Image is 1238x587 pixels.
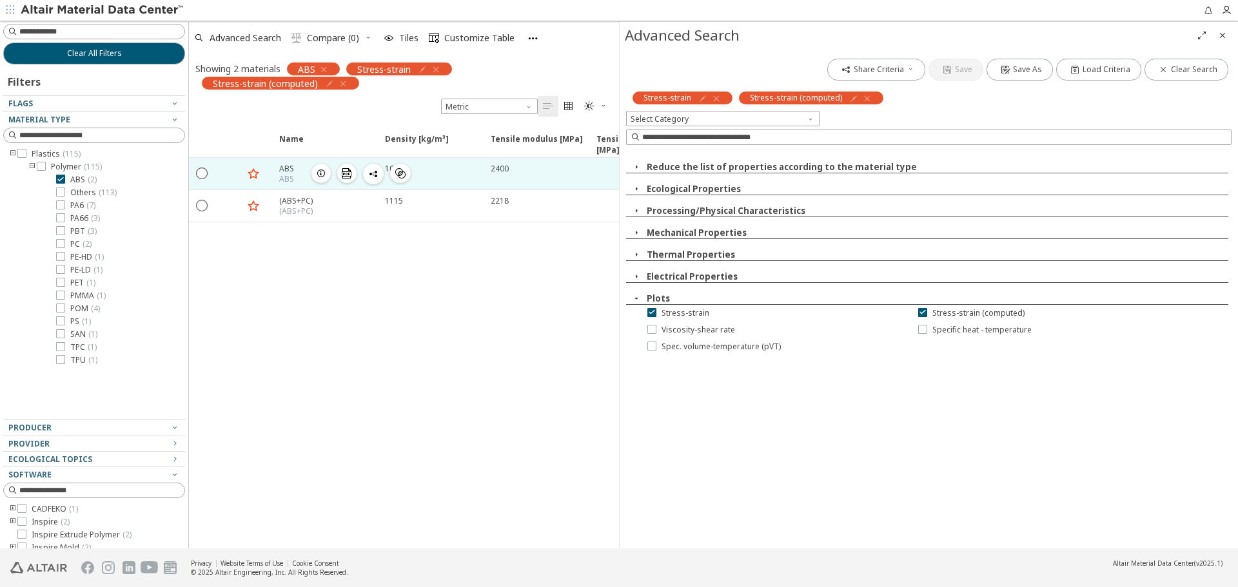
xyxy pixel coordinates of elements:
[279,206,313,217] div: (ABS+PC)
[213,77,318,89] span: Stress-strain (computed)
[91,213,100,224] span: ( 3 )
[579,96,613,117] button: Theme
[307,34,359,43] span: Compare (0)
[32,530,132,540] span: Inspire Extrude Polymer
[662,342,781,352] span: Spec. volume-temperature (pVT)
[28,162,37,172] i: toogle group
[69,503,78,514] span: ( 1 )
[3,436,185,452] button: Provider
[93,264,103,275] span: ( 1 )
[8,438,50,449] span: Provider
[596,133,689,157] span: Tensile strength [MPa]
[3,420,185,436] button: Producer
[357,63,411,75] span: Stress-strain
[1013,64,1042,75] span: Save As
[491,195,509,206] div: 2218
[86,200,95,211] span: ( 7 )
[51,162,102,172] span: Polymer
[88,329,97,340] span: ( 1 )
[70,329,97,340] span: SAN
[854,64,904,75] span: Share Criteria
[1212,25,1233,46] button: Close
[827,59,925,81] button: Share Criteria
[399,34,418,43] span: Tiles
[647,293,670,304] button: Plots
[928,59,983,81] button: Save
[647,161,917,173] button: Reduce the list of properties according to the material type
[88,174,97,185] span: ( 2 )
[70,252,104,262] span: PE-HD
[123,529,132,540] span: ( 2 )
[70,188,117,198] span: Others
[626,271,647,282] button: Close
[292,559,339,568] a: Cookie Consent
[662,308,709,318] span: Stress-strain
[70,175,97,185] span: ABS
[342,168,352,178] i: 
[99,187,117,198] span: ( 113 )
[647,249,735,260] button: Thermal Properties
[429,33,439,43] i: 
[97,290,106,301] span: ( 1 )
[491,133,583,157] span: Tensile modulus [MPa]
[395,168,406,178] i: 
[70,200,95,211] span: PA6
[1171,64,1217,75] span: Clear Search
[8,504,17,514] i: toogle group
[279,133,304,157] span: Name
[298,63,315,75] span: ABS
[955,64,972,75] span: Save
[88,226,97,236] span: ( 3 )
[987,59,1053,81] button: Save As
[543,101,553,111] i: 
[647,183,741,195] button: Ecological Properties
[83,238,92,249] span: ( 2 )
[538,96,558,117] button: Table View
[558,96,579,117] button: Tile View
[279,195,313,206] div: (ABS+PC)
[70,239,92,249] span: PC
[1113,559,1194,568] span: Altair Material Data Center
[1192,25,1212,46] button: Full Screen
[86,277,95,288] span: ( 1 )
[444,34,515,43] span: Customize Table
[647,205,805,217] button: Processing/Physical Characteristics
[82,316,91,327] span: ( 1 )
[8,98,33,109] span: Flags
[644,92,691,104] span: Stress-strain
[3,96,185,111] button: Flags
[32,543,91,553] span: Inspire Mold
[377,133,483,157] span: Density [kg/m³]
[70,278,95,288] span: PET
[8,149,17,159] i: toogle group
[61,516,70,527] span: ( 2 )
[626,227,647,238] button: Close
[70,355,97,365] span: TPU
[491,163,509,174] div: 2400
[626,183,647,195] button: Close
[10,562,67,573] img: Altair Engineering
[8,543,17,553] i: toogle group
[626,249,647,260] button: Close
[584,101,594,111] i: 
[70,265,103,275] span: PE-LD
[70,303,100,314] span: POM
[385,133,449,157] span: Density [kg/m³]
[390,164,411,183] button: Similar Materials
[8,454,92,465] span: Ecological Topics
[647,227,747,238] button: Mechanical Properties
[3,43,185,64] button: Clear All Filters
[626,161,647,173] button: Close
[3,64,47,95] div: Filters
[626,111,820,126] span: Select Category
[647,271,738,282] button: Electrical Properties
[8,469,52,480] span: Software
[70,213,100,224] span: PA66
[385,195,403,206] div: 1115
[195,63,280,75] div: Showing 2 materials
[243,164,264,184] button: Favorite
[95,251,104,262] span: ( 1 )
[363,164,384,184] button: Share
[483,133,589,157] span: Tensile modulus [MPa]
[441,99,538,114] div: Unit System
